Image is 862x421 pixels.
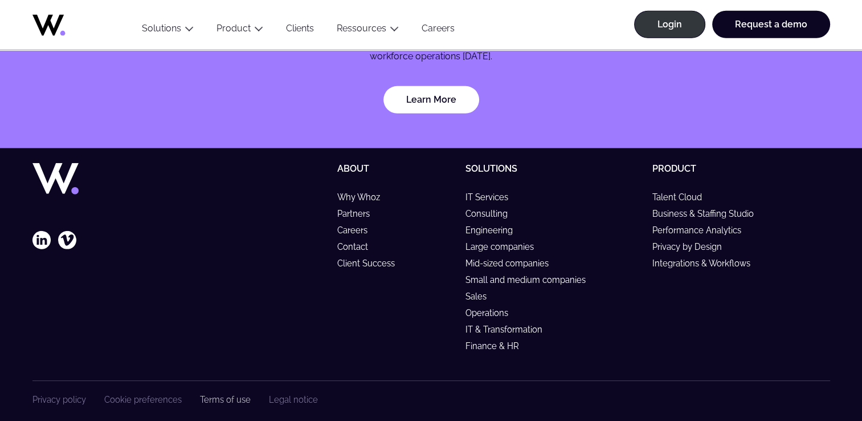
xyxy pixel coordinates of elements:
a: Mid-sized companies [465,258,559,268]
a: Finance & HR [465,341,529,351]
a: Why Whoz [337,192,390,202]
a: Product [216,23,251,34]
iframe: Chatbot [787,346,846,405]
a: Request a demo [712,11,830,38]
button: Solutions [130,23,205,38]
a: Consulting [465,209,518,218]
nav: Footer Navigation [32,395,318,404]
a: Privacy by Design [652,242,732,252]
a: Cookie preferences [104,395,182,404]
a: Performance Analytics [652,225,751,235]
a: Product [652,163,696,174]
a: Contact [337,242,378,252]
button: Ressources [325,23,410,38]
a: Careers [410,23,466,38]
button: Product [205,23,275,38]
h5: About [337,163,456,174]
a: Learn More [383,86,479,114]
a: Client Success [337,258,405,268]
a: Talent Cloud [652,192,712,202]
a: Large companies [465,242,544,252]
a: Login [634,11,705,38]
h5: Solutions [465,163,643,174]
a: Clients [275,23,325,38]
a: Engineering [465,225,523,235]
a: Terms of use [200,395,251,404]
a: Integrations & Workflows [652,258,761,268]
a: Careers [337,225,377,235]
a: Legal notice [269,395,318,404]
a: Ressources [337,23,386,34]
a: IT & Transformation [465,325,553,334]
a: Partners [337,209,379,218]
a: Privacy policy [32,395,86,404]
a: Sales [465,292,497,301]
a: Small and medium companies [465,275,596,285]
a: Operations [465,308,518,318]
a: Business & Staffing Studio [652,209,764,218]
a: IT Services [465,192,518,202]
